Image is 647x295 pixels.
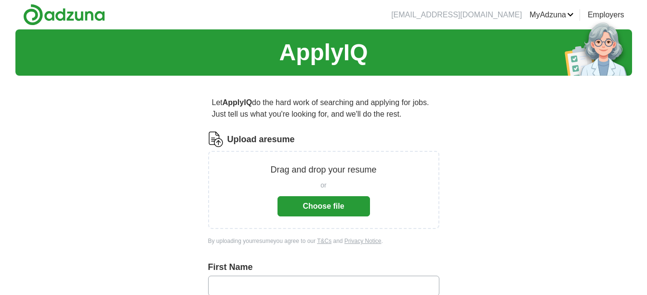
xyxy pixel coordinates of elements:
a: Privacy Notice [344,238,382,244]
a: MyAdzuna [529,9,574,21]
li: [EMAIL_ADDRESS][DOMAIN_NAME] [391,9,522,21]
img: CV Icon [208,132,224,147]
a: Employers [588,9,624,21]
p: Let do the hard work of searching and applying for jobs. Just tell us what you're looking for, an... [208,93,439,124]
a: T&Cs [317,238,331,244]
strong: ApplyIQ [223,98,252,107]
span: or [320,180,326,190]
button: Choose file [277,196,370,216]
p: Drag and drop your resume [270,163,376,176]
div: By uploading your resume you agree to our and . [208,237,439,245]
img: Adzuna logo [23,4,105,26]
label: First Name [208,261,439,274]
h1: ApplyIQ [279,35,368,70]
label: Upload a resume [227,133,295,146]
